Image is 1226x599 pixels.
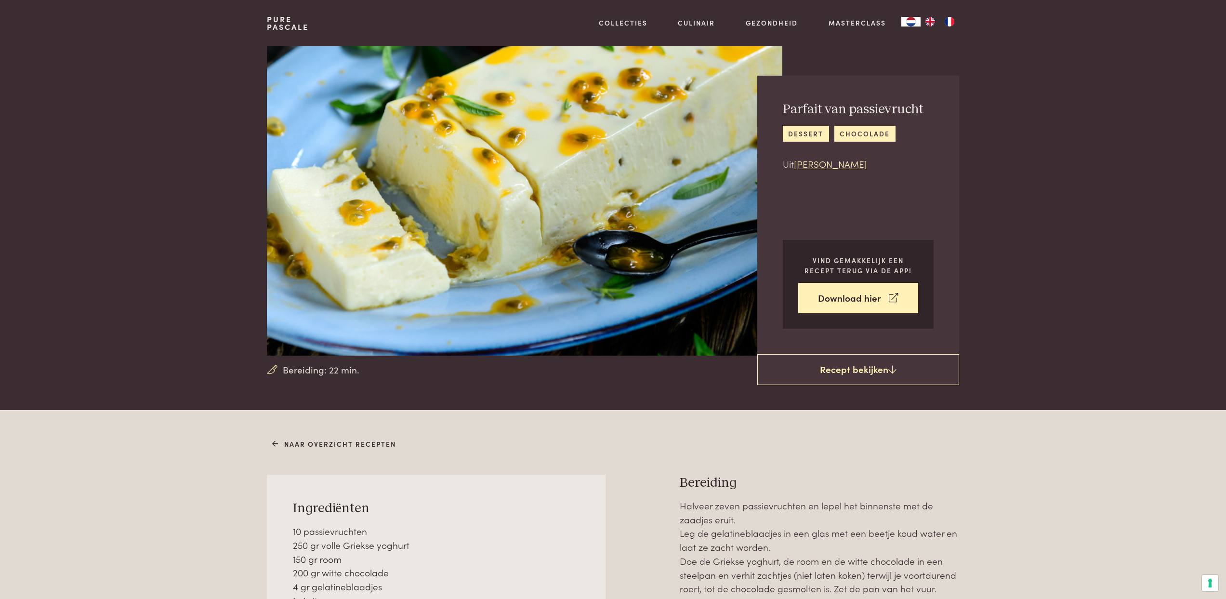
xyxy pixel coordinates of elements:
p: Uit [783,157,923,171]
a: Download hier [798,283,918,313]
a: Recept bekijken [757,354,959,385]
a: FR [940,17,959,27]
span: Bereiding: 22 min. [283,363,359,377]
a: NL [901,17,921,27]
a: Culinair [678,18,715,28]
a: [PERSON_NAME] [794,157,867,170]
ul: Language list [921,17,959,27]
a: Masterclass [829,18,886,28]
h3: Bereiding [680,475,959,492]
a: Collecties [599,18,647,28]
a: EN [921,17,940,27]
img: Parfait van passievrucht [267,46,782,356]
a: chocolade [834,126,896,142]
p: Vind gemakkelijk een recept terug via de app! [798,255,918,275]
button: Uw voorkeuren voor toestemming voor trackingtechnologieën [1202,575,1218,591]
a: Gezondheid [746,18,798,28]
a: PurePascale [267,15,309,31]
div: Language [901,17,921,27]
h2: Parfait van passievrucht [783,101,923,118]
a: dessert [783,126,829,142]
a: Naar overzicht recepten [272,439,396,449]
aside: Language selected: Nederlands [901,17,959,27]
span: Ingrediënten [293,502,369,515]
